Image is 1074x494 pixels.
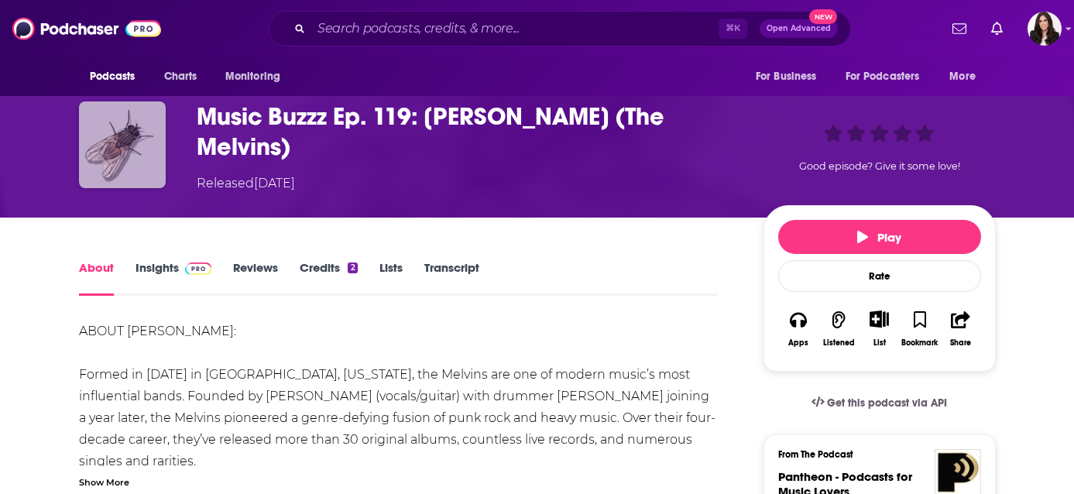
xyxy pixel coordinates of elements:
[949,66,976,87] span: More
[857,230,901,245] span: Play
[185,262,212,275] img: Podchaser Pro
[12,14,161,43] img: Podchaser - Follow, Share and Rate Podcasts
[1028,12,1062,46] span: Logged in as RebeccaShapiro
[778,220,981,254] button: Play
[863,310,895,328] button: Show More Button
[197,174,295,193] div: Released [DATE]
[756,66,817,87] span: For Business
[197,101,739,162] h1: Music Buzzz Ep. 119: Buzz Osborne (The Melvins)
[79,101,166,188] img: Music Buzzz Ep. 119: Buzz Osborne (The Melvins)
[778,300,818,357] button: Apps
[873,338,886,348] div: List
[767,25,831,33] span: Open Advanced
[818,300,859,357] button: Listened
[950,338,971,348] div: Share
[760,19,838,38] button: Open AdvancedNew
[778,260,981,292] div: Rate
[788,338,808,348] div: Apps
[985,15,1009,42] a: Show notifications dropdown
[846,66,920,87] span: For Podcasters
[778,449,969,460] h3: From The Podcast
[90,66,136,87] span: Podcasts
[836,62,942,91] button: open menu
[1028,12,1062,46] img: User Profile
[938,62,995,91] button: open menu
[859,300,899,357] div: Show More ButtonList
[348,262,357,273] div: 2
[136,260,212,296] a: InsightsPodchaser Pro
[809,9,837,24] span: New
[379,260,403,296] a: Lists
[823,338,855,348] div: Listened
[79,260,114,296] a: About
[214,62,300,91] button: open menu
[799,384,960,422] a: Get this podcast via API
[300,260,357,296] a: Credits2
[799,160,960,172] span: Good episode? Give it some love!
[424,260,479,296] a: Transcript
[79,62,156,91] button: open menu
[827,396,947,410] span: Get this podcast via API
[940,300,980,357] button: Share
[164,66,197,87] span: Charts
[946,15,973,42] a: Show notifications dropdown
[745,62,836,91] button: open menu
[719,19,747,39] span: ⌘ K
[311,16,719,41] input: Search podcasts, credits, & more...
[154,62,207,91] a: Charts
[233,260,278,296] a: Reviews
[269,11,851,46] div: Search podcasts, credits, & more...
[225,66,280,87] span: Monitoring
[900,300,940,357] button: Bookmark
[901,338,938,348] div: Bookmark
[1028,12,1062,46] button: Show profile menu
